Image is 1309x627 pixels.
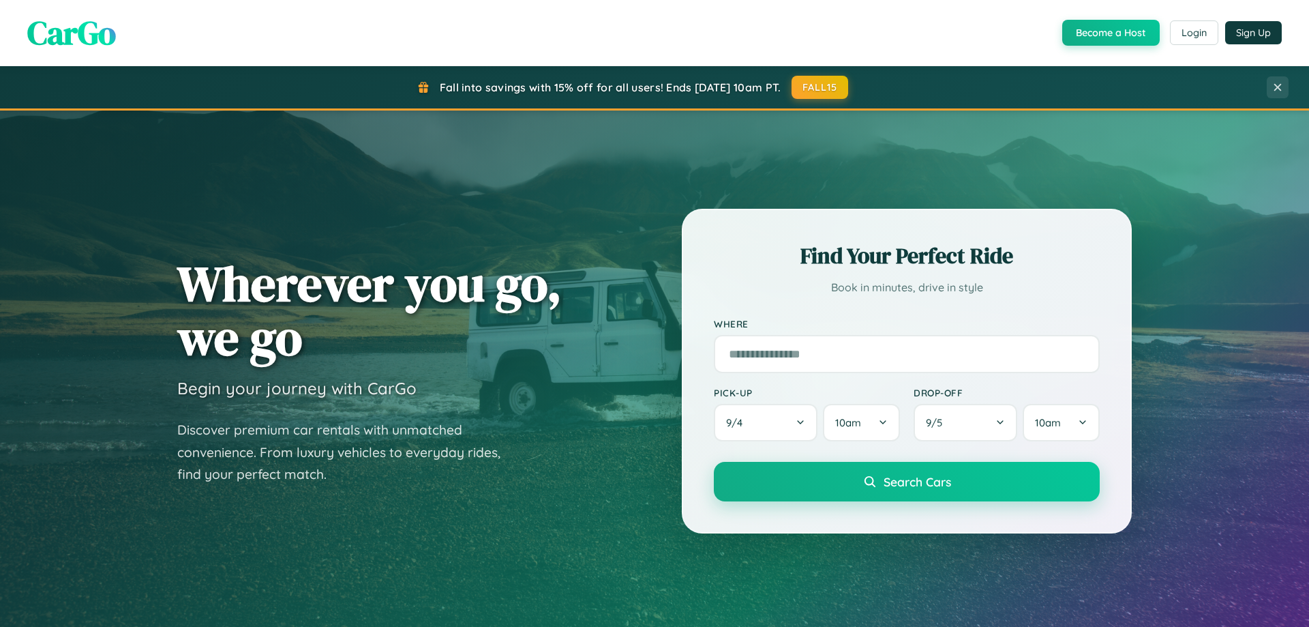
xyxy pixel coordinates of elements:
[1225,21,1282,44] button: Sign Up
[177,257,562,364] h1: Wherever you go, we go
[926,416,949,429] span: 9 / 5
[835,416,861,429] span: 10am
[914,387,1100,398] label: Drop-off
[726,416,749,429] span: 9 / 4
[177,378,417,398] h3: Begin your journey with CarGo
[1062,20,1160,46] button: Become a Host
[1035,416,1061,429] span: 10am
[792,76,849,99] button: FALL15
[177,419,518,486] p: Discover premium car rentals with unmatched convenience. From luxury vehicles to everyday rides, ...
[884,474,951,489] span: Search Cars
[914,404,1017,441] button: 9/5
[1023,404,1100,441] button: 10am
[714,278,1100,297] p: Book in minutes, drive in style
[27,10,116,55] span: CarGo
[714,241,1100,271] h2: Find Your Perfect Ride
[714,387,900,398] label: Pick-up
[1170,20,1218,45] button: Login
[714,462,1100,501] button: Search Cars
[823,404,900,441] button: 10am
[714,318,1100,330] label: Where
[714,404,817,441] button: 9/4
[440,81,781,94] span: Fall into savings with 15% off for all users! Ends [DATE] 10am PT.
